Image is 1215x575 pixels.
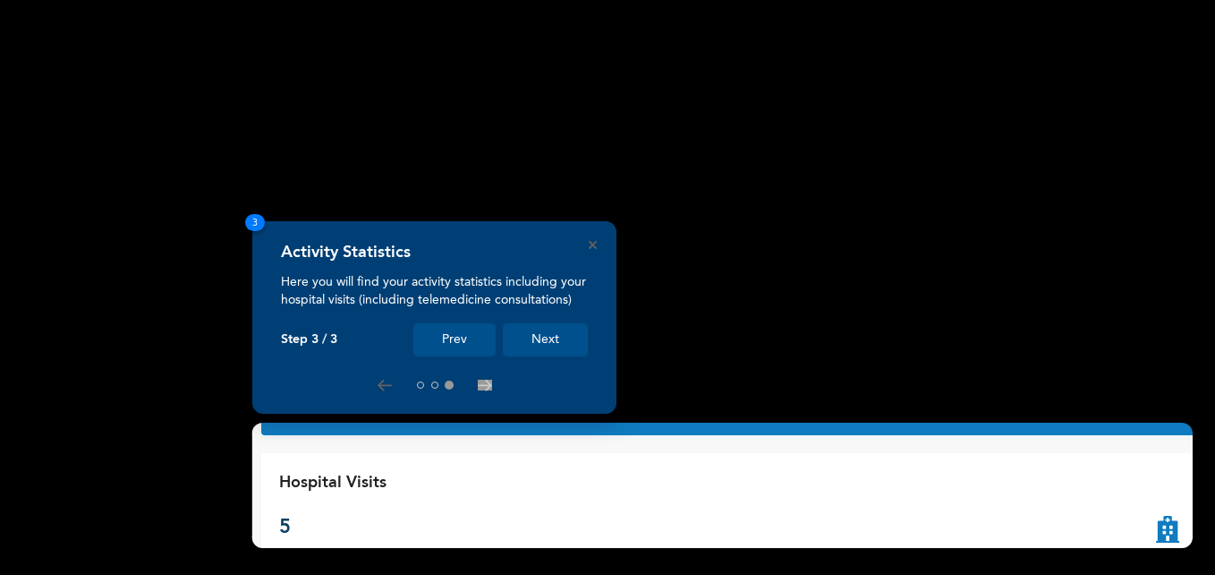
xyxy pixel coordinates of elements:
[279,513,387,543] p: 5
[281,332,337,348] p: Step 3 / 3
[281,243,411,262] h4: Activity Statistics
[279,471,387,495] p: Hospital Visits
[503,323,588,356] button: Next
[281,273,588,309] p: Here you will find your activity statistics including your hospital visits (including telemedicin...
[245,214,265,231] span: 3
[589,241,597,249] button: Close
[413,323,496,356] button: Prev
